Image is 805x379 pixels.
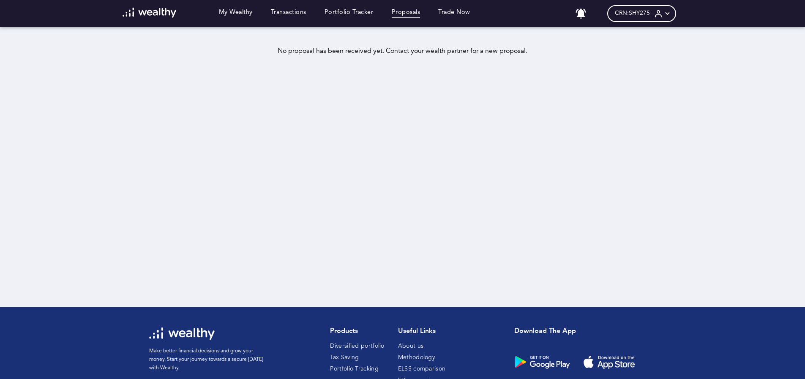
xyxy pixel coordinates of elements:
[615,10,650,17] span: CRN: SHY275
[398,354,435,360] a: Methodology
[330,366,378,372] a: Portfolio Tracking
[392,9,420,18] a: Proposals
[438,9,470,18] a: Trade Now
[330,343,384,349] a: Diversified portfolio
[514,327,649,335] h1: Download the app
[149,327,215,340] img: wl-logo-white.svg
[20,47,785,55] div: No proposal has been received yet. Contact your wealth partner for a new proposal.
[330,327,384,335] h1: Products
[398,366,446,372] a: ELSS comparison
[123,8,176,18] img: wl-logo-white.svg
[219,9,253,18] a: My Wealthy
[398,327,446,335] h1: Useful Links
[398,343,423,349] a: About us
[330,354,359,360] a: Tax Saving
[149,347,265,372] p: Make better financial decisions and grow your money. Start your journey towards a secure [DATE] w...
[325,9,374,18] a: Portfolio Tracker
[271,9,306,18] a: Transactions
